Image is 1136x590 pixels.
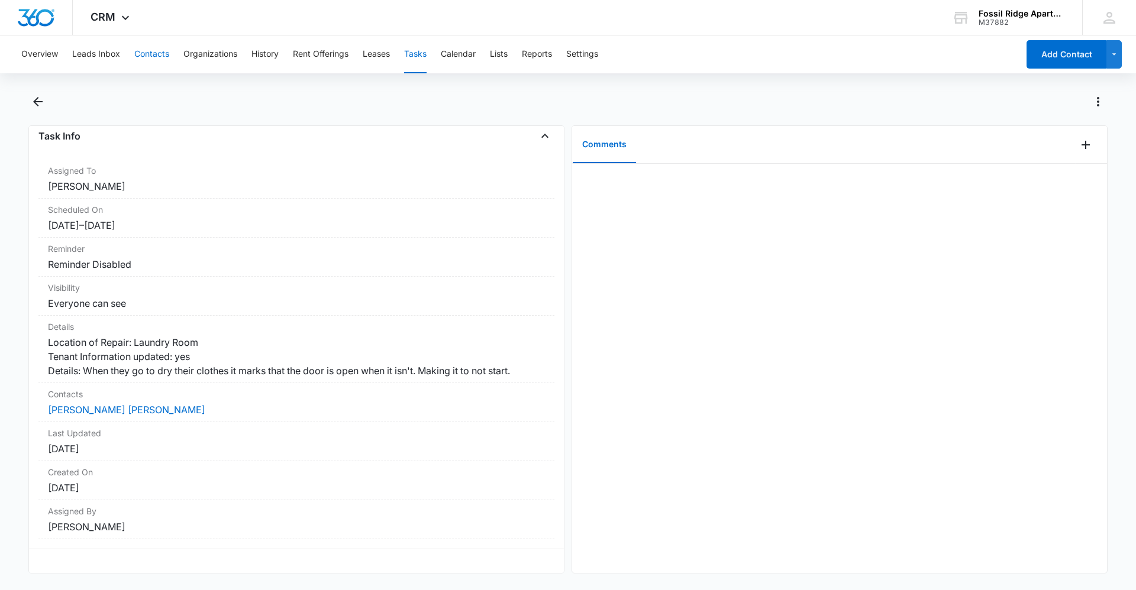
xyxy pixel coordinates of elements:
[979,18,1065,27] div: account id
[38,316,554,383] div: DetailsLocation of Repair: Laundry Room Tenant Information updated: yes Details: When they go to ...
[48,320,545,333] dt: Details
[38,277,554,316] div: VisibilityEveryone can see
[535,127,554,145] button: Close
[21,35,58,73] button: Overview
[48,427,545,439] dt: Last Updated
[1089,92,1108,111] button: Actions
[48,218,545,232] dd: [DATE] – [DATE]
[91,11,115,23] span: CRM
[441,35,476,73] button: Calendar
[48,242,545,255] dt: Reminder
[38,199,554,238] div: Scheduled On[DATE]–[DATE]
[48,442,545,456] dd: [DATE]
[48,466,545,478] dt: Created On
[363,35,390,73] button: Leases
[38,461,554,500] div: Created On[DATE]
[48,520,545,534] dd: [PERSON_NAME]
[48,388,545,400] dt: Contacts
[48,164,545,177] dt: Assigned To
[48,203,545,216] dt: Scheduled On
[48,281,545,294] dt: Visibility
[490,35,508,73] button: Lists
[48,257,545,271] dd: Reminder Disabled
[48,335,545,378] dd: Location of Repair: Laundry Room Tenant Information updated: yes Details: When they go to dry the...
[183,35,237,73] button: Organizations
[38,238,554,277] div: ReminderReminder Disabled
[293,35,348,73] button: Rent Offerings
[48,481,545,495] dd: [DATE]
[38,160,554,199] div: Assigned To[PERSON_NAME]
[38,129,80,143] h4: Task Info
[72,35,120,73] button: Leads Inbox
[48,296,545,310] dd: Everyone can see
[1027,40,1106,69] button: Add Contact
[251,35,279,73] button: History
[38,422,554,461] div: Last Updated[DATE]
[48,404,205,416] a: [PERSON_NAME] [PERSON_NAME]
[38,500,554,539] div: Assigned By[PERSON_NAME]
[28,92,47,111] button: Back
[48,505,545,517] dt: Assigned By
[522,35,552,73] button: Reports
[404,35,427,73] button: Tasks
[979,9,1065,18] div: account name
[48,179,545,193] dd: [PERSON_NAME]
[134,35,169,73] button: Contacts
[38,383,554,422] div: Contacts[PERSON_NAME] [PERSON_NAME]
[573,127,636,163] button: Comments
[1076,135,1095,154] button: Add Comment
[566,35,598,73] button: Settings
